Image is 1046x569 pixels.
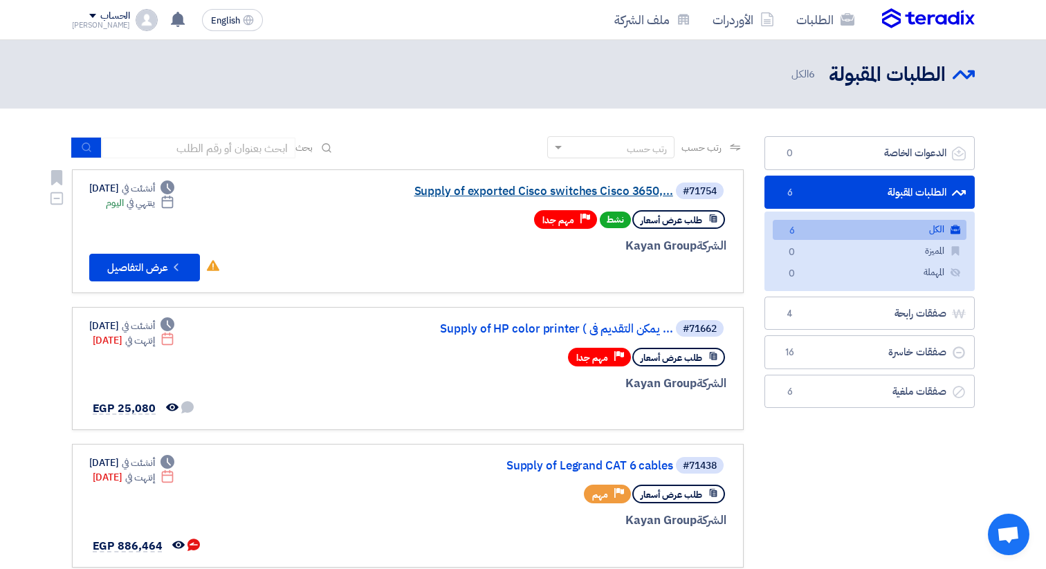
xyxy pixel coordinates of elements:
div: رتب حسب [627,142,667,156]
div: #71662 [683,324,717,334]
div: [DATE] [89,319,175,333]
span: EGP 25,080 [93,400,156,417]
span: الشركة [697,512,726,529]
div: #71754 [683,187,717,196]
a: الدعوات الخاصة0 [764,136,975,170]
span: الكل [791,66,818,82]
span: 6 [782,385,798,399]
span: 0 [784,267,800,281]
span: الشركة [697,237,726,254]
a: الأوردرات [701,3,785,36]
a: الطلبات المقبولة6 [764,176,975,209]
input: ابحث بعنوان أو رقم الطلب [102,138,295,158]
span: الشركة [697,375,726,392]
button: English [202,9,263,31]
div: Kayan Group [394,512,726,530]
span: إنتهت في [125,470,155,485]
span: رتب حسب [681,140,721,155]
span: طلب عرض أسعار [641,488,702,501]
span: مهم [592,488,608,501]
span: طلب عرض أسعار [641,351,702,364]
a: الكل [773,220,966,240]
span: 6 [809,66,815,82]
a: المميزة [773,241,966,261]
span: 6 [784,224,800,239]
span: أنشئت في [122,456,155,470]
div: [DATE] [93,333,175,348]
span: 0 [782,147,798,160]
a: Supply of Legrand CAT 6 cables [396,460,673,472]
span: أنشئت في [122,181,155,196]
span: 4 [782,307,798,321]
a: Supply of exported Cisco switches Cisco 3650,... [396,185,673,198]
div: Kayan Group [394,237,726,255]
a: Supply of HP color printer ( يمكن التقديم فى ... [396,323,673,335]
div: #71438 [683,461,717,471]
span: أنشئت في [122,319,155,333]
span: 0 [784,245,800,260]
span: ينتهي في [127,196,155,210]
div: [DATE] [89,456,175,470]
div: الحساب [100,10,130,22]
span: مهم جدا [542,214,574,227]
h2: الطلبات المقبولة [829,62,946,88]
a: صفقات ملغية6 [764,375,975,409]
div: [DATE] [89,181,175,196]
img: profile_test.png [136,9,158,31]
a: المهملة [773,263,966,283]
div: [DATE] [93,470,175,485]
div: [PERSON_NAME] [72,21,131,29]
img: Teradix logo [882,8,975,29]
div: اليوم [106,196,174,210]
div: Kayan Group [394,375,726,393]
span: EGP 886,464 [93,538,163,554]
span: English [211,16,240,26]
span: مهم جدا [576,351,608,364]
span: نشط [600,212,631,228]
a: صفقات رابحة4 [764,297,975,330]
span: 16 [782,346,798,360]
a: ملف الشركة [603,3,701,36]
a: صفقات خاسرة16 [764,335,975,369]
button: عرض التفاصيل [89,254,200,281]
a: الطلبات [785,3,865,36]
span: بحث [295,140,313,155]
div: Open chat [988,514,1029,555]
span: إنتهت في [125,333,155,348]
span: 6 [782,186,798,200]
span: طلب عرض أسعار [641,214,702,227]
